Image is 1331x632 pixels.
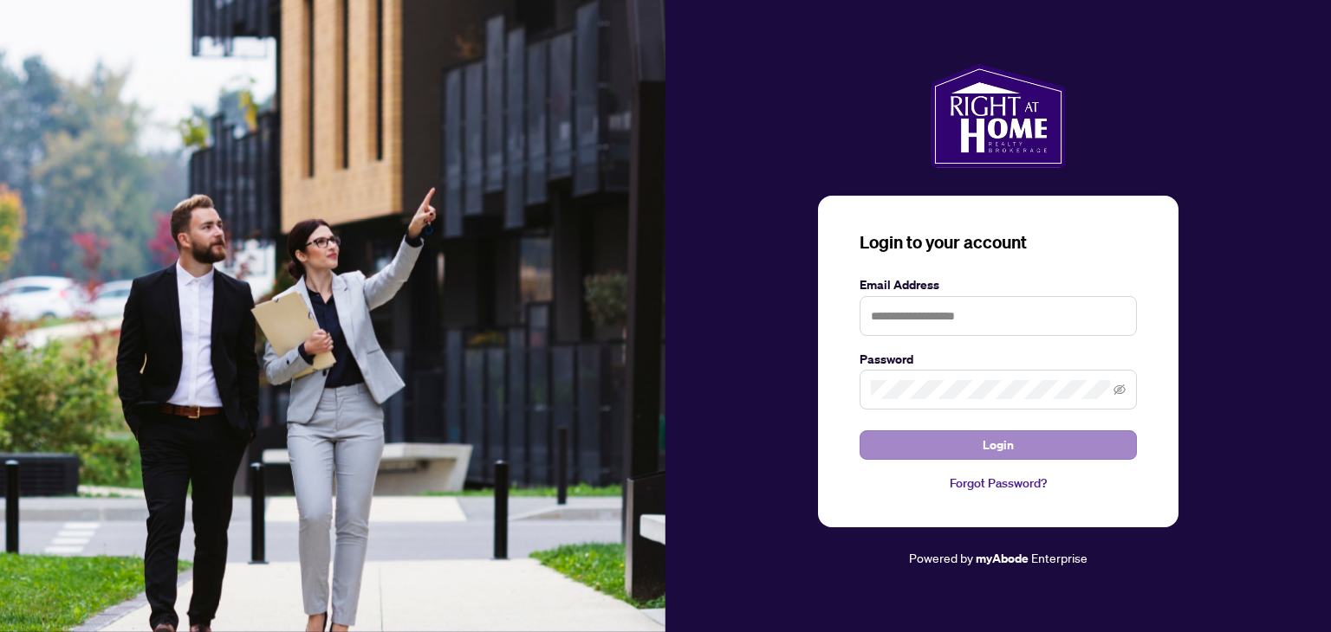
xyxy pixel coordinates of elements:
span: eye-invisible [1113,384,1126,396]
label: Email Address [860,275,1137,294]
span: Powered by [909,550,973,565]
span: Enterprise [1031,550,1088,565]
button: Login [860,430,1137,460]
h3: Login to your account [860,230,1137,255]
a: Forgot Password? [860,474,1137,493]
a: myAbode [976,549,1029,568]
img: ma-logo [931,64,1065,168]
label: Password [860,350,1137,369]
span: Login [983,431,1014,459]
